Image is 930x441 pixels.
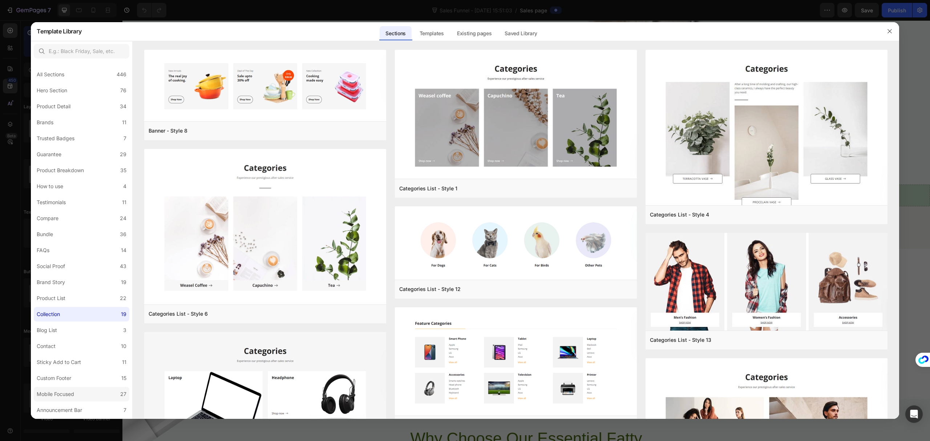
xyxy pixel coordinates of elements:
[120,86,126,95] div: 76
[233,135,397,146] p: Doctor of Veterinary Medicine
[650,336,711,344] div: Categories List - Style 13
[120,390,126,398] div: 27
[124,134,126,143] div: 7
[37,390,74,398] div: Mobile Focused
[186,34,196,44] img: gempages_581462389141013422-bc7ee4ec-cf99-4501-9d7b-b6e84803d7d4.png
[144,149,386,307] img: thumb.png
[37,310,60,319] div: Collection
[201,18,333,31] p: Ultra-quiet flow, perfect for night use
[380,26,411,41] div: Sections
[331,197,369,214] img: gempages_581462389141013422-b25154d0-8d83-4239-adb6-33fd7fff0d35.png
[37,166,84,175] div: Product Breakdown
[275,306,533,335] p: Even with a balanced diet, many people do not get sufficient essential fatty acids. Our convenien...
[279,95,301,101] strong: Flowbie
[37,182,63,191] div: How to use
[120,262,126,271] div: 43
[122,118,126,127] div: 11
[120,102,126,111] div: 34
[121,310,126,319] div: 19
[233,126,295,133] strong: Dr. [PERSON_NAME] |
[37,22,81,41] h2: Template Library
[399,285,461,294] div: Categories List - Style 12
[122,358,126,367] div: 11
[230,78,254,85] strong: ♥ ♥ ♥ ♥ ♥
[120,230,126,239] div: 36
[37,118,53,127] div: Brands
[120,150,126,159] div: 29
[201,3,333,16] p: Stainless steel design resists bacteria
[121,246,126,255] div: 14
[37,342,56,351] div: Contact
[37,406,82,414] div: Announcement Bar
[37,150,61,159] div: Guarantee
[37,246,49,255] div: FAQs
[37,134,74,143] div: Trusted Badges
[646,233,887,332] img: cl13.png
[123,182,126,191] div: 4
[37,214,58,223] div: Compare
[274,258,534,298] h2: Why Supplement with Essential Fatty Acids?
[201,32,333,45] p: 4-stage filtration for fresher water
[120,166,126,175] div: 35
[121,278,126,287] div: 19
[499,26,543,41] div: Saved Library
[37,102,70,111] div: Product Detail
[395,206,637,281] img: cl12.png
[395,307,637,417] img: cl14.png
[124,406,126,414] div: 7
[149,309,208,318] div: Categories List - Style 6
[186,5,196,15] img: gempages_581462389141013422-bc7ee4ec-cf99-4501-9d7b-b6e84803d7d4.png
[414,26,450,41] div: Templates
[399,184,457,193] div: Categories List - Style 1
[233,95,391,122] i: "I recommend the ™ Fountain to all of my clients with cats. It keeps water fresh and clean. Every...
[37,326,57,335] div: Blog List
[120,294,126,303] div: 22
[646,50,887,220] img: cl4.png
[37,230,53,239] div: Bundle
[37,198,66,207] div: Testimonials
[37,374,71,383] div: Custom Footer
[433,199,482,212] img: gempages_581462389141013422-2b4c68d2-4a8f-4c28-b88b-77bd05242cc7.png
[37,86,67,95] div: Hero Section
[122,198,126,207] div: 11
[37,70,64,79] div: All Sections
[221,200,266,211] img: gempages_581462389141013422-45b35c56-7d8e-4740-b43c-74c45a695a0b.png
[905,405,923,423] div: Open Intercom Messenger
[34,44,129,58] input: E.g.: Black Friday, Sale, etc.
[545,195,583,216] img: gempages_581462389141013422-c9c20edf-083e-4a94-932e-b156927438a9.png
[389,172,428,178] div: Drop element here
[121,342,126,351] div: 10
[123,326,126,335] div: 3
[395,50,637,181] img: cl1.png
[650,210,709,219] div: Categories List - Style 4
[254,78,354,85] strong: 1000+ parents love Flowbie fountain
[186,20,196,29] img: gempages_581462389141013422-bc7ee4ec-cf99-4501-9d7b-b6e84803d7d4.png
[37,294,65,303] div: Product List
[37,262,65,271] div: Social Proof
[144,50,386,123] img: b8.png
[192,52,392,74] a: Get Your Cat Fresh Water
[117,70,126,79] div: 446
[388,363,419,394] img: gempages_581462389141013422-863b8033-10d8-48a5-b692-88892c4891c6.svg
[120,214,126,223] div: 24
[451,26,498,41] div: Existing pages
[37,278,65,287] div: Brand Story
[149,126,187,135] div: Banner - Style 8
[186,98,229,141] img: gempages_581462389141013422-2a23422a-2a0f-40ca-861b-4a720b6373b0.png
[246,57,338,69] p: Get Your Cat Fresh Water
[37,358,81,367] div: Sticky Add to Cart
[121,374,126,383] div: 15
